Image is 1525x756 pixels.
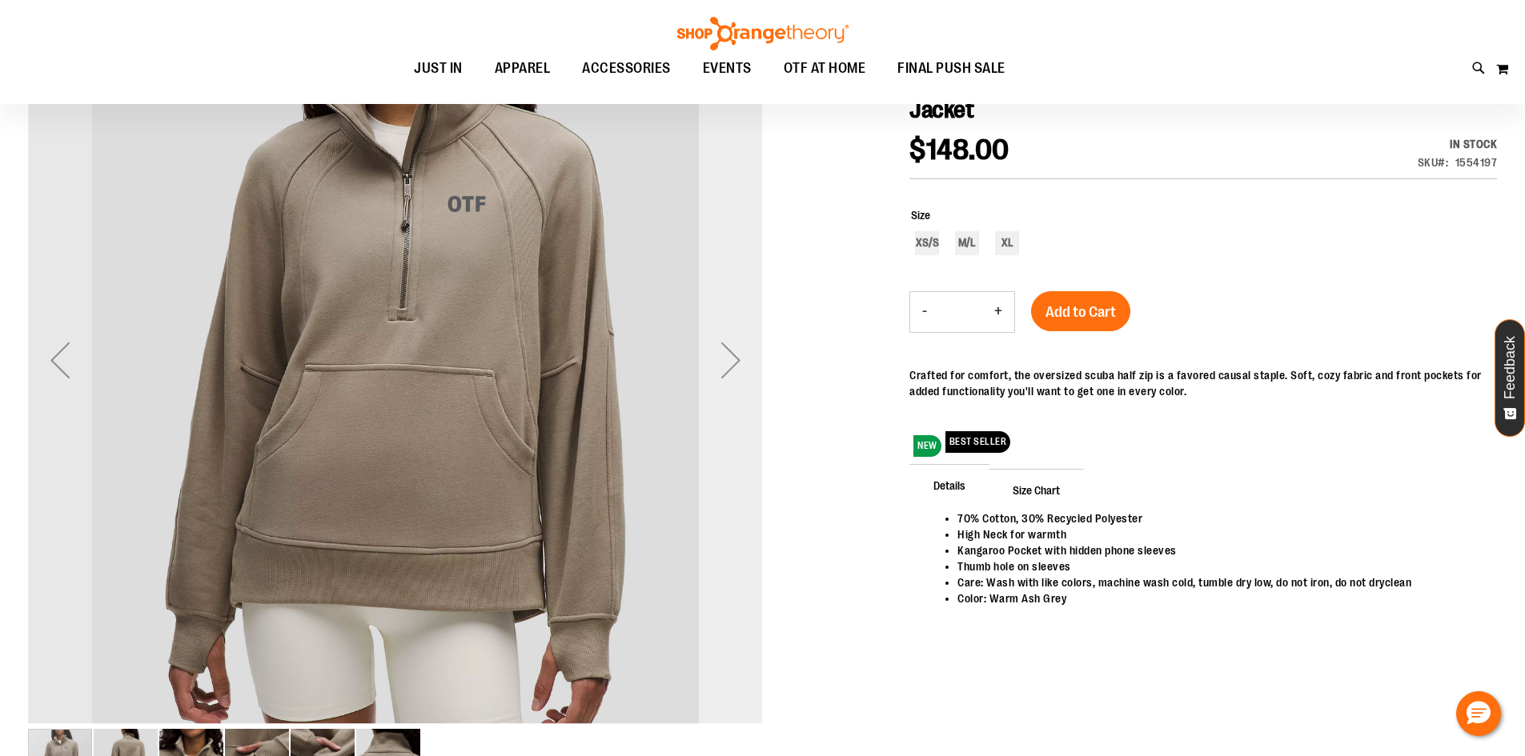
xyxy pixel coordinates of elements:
[909,134,1009,166] span: $148.00
[957,574,1481,590] li: Care: Wash with like colors, machine wash cold, tumble dry low, do not iron, do not dryclean
[911,209,930,222] span: Size
[582,50,671,86] span: ACCESSORIES
[982,292,1014,332] button: Increase product quantity
[939,293,982,331] input: Product quantity
[398,50,479,87] a: JUST IN
[909,464,989,506] span: Details
[881,50,1021,87] a: FINAL PUSH SALE
[1418,156,1449,169] strong: SKU
[957,542,1481,558] li: Kangaroo Pocket with hidden phone sleeves
[957,590,1481,606] li: Color: Warm Ash Grey
[1495,319,1525,437] button: Feedback - Show survey
[957,510,1481,526] li: 70% Cotton, 30% Recycled Polyester
[995,231,1019,255] div: XL
[479,50,567,86] a: APPAREL
[414,50,463,86] span: JUST IN
[945,431,1011,453] span: BEST SELLER
[909,67,1453,123] span: Women's lululemon Scuba Funnel Neck Half Zip Oversized Jacket
[1418,136,1498,152] div: In stock
[784,50,866,86] span: OTF AT HOME
[910,292,939,332] button: Decrease product quantity
[1455,154,1498,170] div: 1554197
[1456,691,1501,736] button: Hello, have a question? Let’s chat.
[703,50,752,86] span: EVENTS
[768,50,882,87] a: OTF AT HOME
[957,526,1481,542] li: High Neck for warmth
[915,231,939,255] div: XS/S
[989,469,1084,510] span: Size Chart
[687,50,768,87] a: EVENTS
[1503,336,1518,399] span: Feedback
[897,50,1005,86] span: FINAL PUSH SALE
[955,231,979,255] div: M/L
[1045,303,1116,321] span: Add to Cart
[566,50,687,87] a: ACCESSORIES
[675,17,851,50] img: Shop Orangetheory
[957,558,1481,574] li: Thumb hole on sleeves
[909,367,1497,399] p: Crafted for comfort, the oversized scuba half zip is a favored causal staple. Soft, cozy fabric a...
[1418,136,1498,152] div: Availability
[1031,291,1130,331] button: Add to Cart
[913,435,941,457] span: NEW
[495,50,551,86] span: APPAREL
